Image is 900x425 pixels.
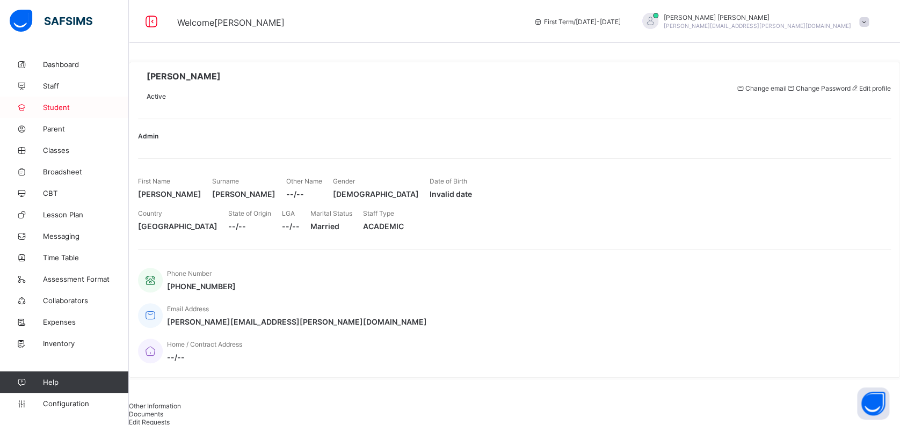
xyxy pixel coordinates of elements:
span: Classes [43,146,129,155]
span: Staff Type [363,209,394,217]
span: Gender [333,177,355,185]
span: Phone Number [167,269,212,277]
span: [PHONE_NUMBER] [167,282,236,291]
span: Lesson Plan [43,210,129,219]
span: Welcome [PERSON_NAME] [177,17,285,28]
span: --/-- [282,222,300,231]
span: Married [310,222,352,231]
span: session/term information [533,18,621,26]
span: Home / Contract Address [167,340,242,348]
span: Staff [43,82,129,90]
span: Collaborators [43,296,129,305]
span: [PERSON_NAME] [PERSON_NAME] [664,13,851,21]
div: KennethJacob [632,13,874,31]
span: Country [138,209,162,217]
span: CBT [43,189,129,197]
span: First Name [138,177,170,185]
span: Change email [745,84,786,92]
span: Surname [212,177,239,185]
span: [PERSON_NAME][EMAIL_ADDRESS][PERSON_NAME][DOMAIN_NAME] [664,23,851,29]
span: Assessment Format [43,275,129,283]
span: Dashboard [43,60,129,69]
span: Edit profile [859,84,891,92]
span: Parent [43,124,129,133]
span: [PERSON_NAME][EMAIL_ADDRESS][PERSON_NAME][DOMAIN_NAME] [167,317,427,326]
span: LGA [282,209,295,217]
span: Broadsheet [43,167,129,176]
span: --/-- [286,189,322,199]
span: ACADEMIC [363,222,404,231]
span: [DEMOGRAPHIC_DATA] [333,189,419,199]
img: safsims [10,10,92,32]
span: Admin [138,132,158,140]
span: State of Origin [228,209,271,217]
span: Marital Status [310,209,352,217]
span: Email Address [167,305,209,313]
span: Documents [129,410,163,418]
span: Time Table [43,253,129,262]
span: Student [43,103,129,112]
span: [GEOGRAPHIC_DATA] [138,222,217,231]
span: [PERSON_NAME] [212,189,275,199]
button: Open asap [857,387,889,420]
span: --/-- [228,222,271,231]
span: Date of Birth [430,177,467,185]
span: Invalid date [430,189,472,199]
span: Other Name [286,177,322,185]
span: Help [43,378,128,386]
span: Inventory [43,339,129,348]
span: Change Password [795,84,850,92]
span: Other Information [129,402,181,410]
span: Configuration [43,399,128,408]
span: [PERSON_NAME] [147,71,221,82]
span: Messaging [43,232,129,240]
span: --/-- [167,353,242,362]
span: Active [147,92,166,100]
span: [PERSON_NAME] [138,189,201,199]
span: Expenses [43,318,129,326]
